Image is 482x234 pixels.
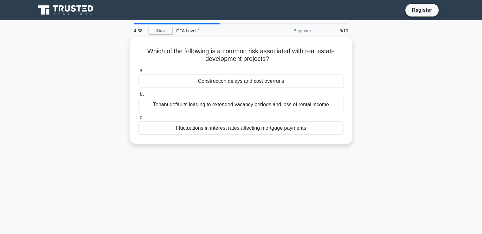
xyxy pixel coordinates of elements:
[138,47,344,63] h5: Which of the following is a common risk associated with real estate development projects?
[315,24,352,37] div: 5/10
[149,27,172,35] a: Stop
[140,68,144,73] span: a.
[138,98,344,111] div: Tenant defaults leading to extended vacancy periods and loss of rental income
[140,91,144,97] span: b.
[260,24,315,37] div: Beginner
[408,6,436,14] a: Register
[140,115,144,120] span: c.
[172,24,260,37] div: CFA Level 1
[138,121,344,135] div: Fluctuations in interest rates affecting mortgage payments
[130,24,149,37] div: 4:38
[138,75,344,88] div: Construction delays and cost overruns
